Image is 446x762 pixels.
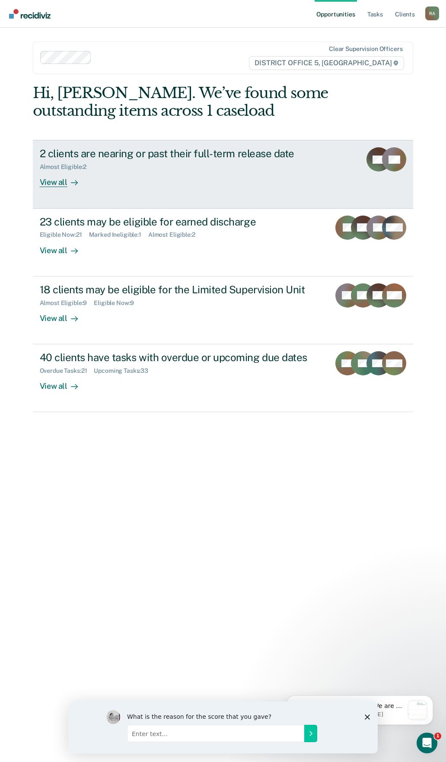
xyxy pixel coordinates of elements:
[425,6,439,20] div: R A
[40,147,343,160] div: 2 clients are nearing or past their full-term release date
[425,6,439,20] button: Profile dropdown button
[40,216,324,228] div: 23 clients may be eligible for earned discharge
[38,32,131,40] p: Message from Kim, sent 1w ago
[434,733,441,740] span: 1
[68,702,378,753] iframe: Survey by Kim from Recidiviz
[89,231,148,238] div: Marked Ineligible : 1
[33,344,414,412] a: 40 clients have tasks with overdue or upcoming due datesOverdue Tasks:21Upcoming Tasks:33View all
[33,276,414,344] a: 18 clients may be eligible for the Limited Supervision UnitAlmost Eligible:9Eligible Now:9View all
[40,299,94,307] div: Almost Eligible : 9
[38,24,131,246] span: Hi [PERSON_NAME], We are so excited to announce a brand new feature: AI case note search! 📣 Findi...
[40,375,88,391] div: View all
[249,56,404,70] span: DISTRICT OFFICE 5, [GEOGRAPHIC_DATA]
[9,9,51,19] img: Recidiviz
[329,45,402,53] div: Clear supervision officers
[33,209,414,276] a: 23 clients may be eligible for earned dischargeEligible Now:21Marked Ineligible:1Almost Eligible:...
[33,140,414,208] a: 2 clients are nearing or past their full-term release dateAlmost Eligible:2View all
[40,306,88,323] div: View all
[94,367,155,375] div: Upcoming Tasks : 33
[40,231,89,238] div: Eligible Now : 21
[40,283,324,296] div: 18 clients may be eligible for the Limited Supervision Unit
[94,299,141,307] div: Eligible Now : 9
[40,238,88,255] div: View all
[40,367,94,375] div: Overdue Tasks : 21
[417,733,437,753] iframe: Intercom live chat
[40,163,94,171] div: Almost Eligible : 2
[40,171,88,187] div: View all
[40,351,324,364] div: 40 clients have tasks with overdue or upcoming due dates
[33,84,338,120] div: Hi, [PERSON_NAME]. We’ve found some outstanding items across 1 caseload
[148,231,202,238] div: Almost Eligible : 2
[273,678,446,739] iframe: Intercom notifications message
